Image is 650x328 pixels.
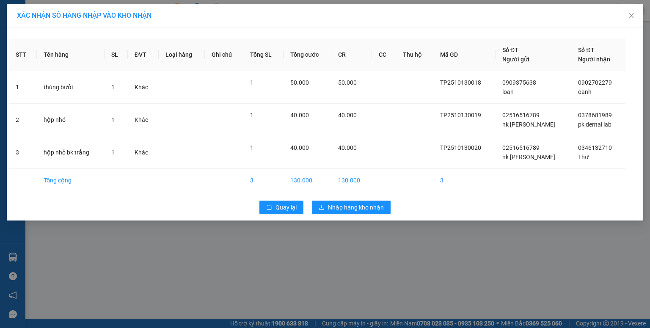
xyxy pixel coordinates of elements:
button: downloadNhập hàng kho nhận [312,201,391,214]
span: oanh [578,88,592,95]
span: Quay lại [275,203,297,212]
td: 1 [9,71,37,104]
span: 40.000 [290,112,309,119]
td: 2 [9,104,37,136]
th: Tổng cước [284,39,331,71]
span: 40.000 [338,144,357,151]
span: nk [PERSON_NAME] [502,121,555,128]
td: thùng bưởi [37,71,105,104]
td: hộp nhỏ [37,104,105,136]
td: Tổng cộng [37,169,105,192]
span: 1 [250,144,253,151]
th: ĐVT [128,39,159,71]
span: 1 [250,112,253,119]
span: 40.000 [338,112,357,119]
span: 1 [250,79,253,86]
span: TP2510130019 [440,112,481,119]
span: download [319,204,325,211]
span: 0378681989 [578,112,612,119]
span: TP2510130018 [440,79,481,86]
td: Khác [128,136,159,169]
span: Số ĐT [502,47,518,53]
span: 0902702279 [578,79,612,86]
span: Số ĐT [578,47,594,53]
th: STT [9,39,37,71]
td: 3 [243,169,284,192]
span: 02516516789 [502,144,540,151]
span: Thư [578,154,589,160]
th: CR [331,39,372,71]
span: XÁC NHẬN SỐ HÀNG NHẬP VÀO KHO NHẬN [17,11,151,19]
span: Người nhận [578,56,610,63]
th: Ghi chú [205,39,243,71]
span: Nhập hàng kho nhận [328,203,384,212]
td: hộp nhỏ bk trắng [37,136,105,169]
span: 40.000 [290,144,309,151]
span: 1 [111,84,115,91]
span: close [628,12,635,19]
td: Khác [128,104,159,136]
td: 130.000 [284,169,331,192]
span: Người gửi [502,56,529,63]
span: rollback [266,204,272,211]
button: rollbackQuay lại [259,201,303,214]
span: TP2510130020 [440,144,481,151]
span: loan [502,88,514,95]
th: Tên hàng [37,39,105,71]
span: 0909375638 [502,79,536,86]
th: CC [372,39,396,71]
th: SL [105,39,128,71]
th: Tổng SL [243,39,284,71]
button: Close [620,4,643,28]
th: Loại hàng [159,39,205,71]
span: 50.000 [338,79,357,86]
span: pk dental lab [578,121,611,128]
td: 3 [9,136,37,169]
span: 1 [111,116,115,123]
span: 50.000 [290,79,309,86]
td: 130.000 [331,169,372,192]
td: Khác [128,71,159,104]
span: nk [PERSON_NAME] [502,154,555,160]
td: 3 [433,169,496,192]
span: 0346132710 [578,144,612,151]
span: 1 [111,149,115,156]
th: Thu hộ [396,39,433,71]
th: Mã GD [433,39,496,71]
span: 02516516789 [502,112,540,119]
